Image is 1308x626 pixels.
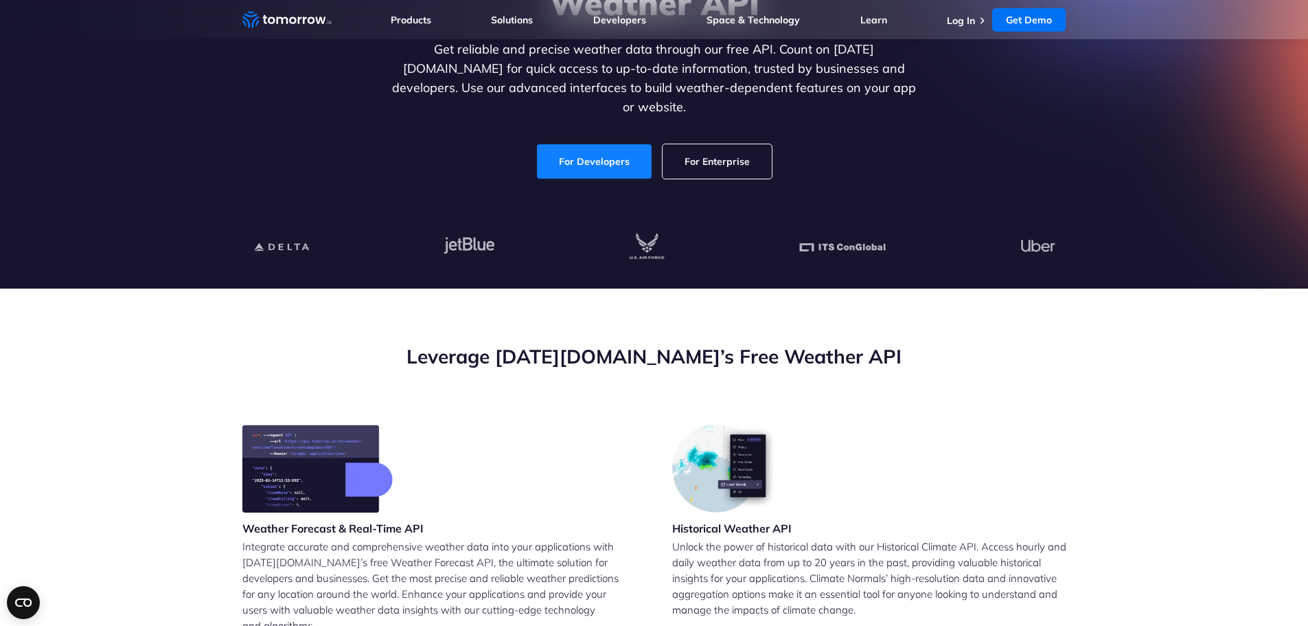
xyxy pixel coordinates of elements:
[242,344,1066,370] h2: Leverage [DATE][DOMAIN_NAME]’s Free Weather API
[391,14,431,26] a: Products
[672,521,792,536] h3: Historical Weather API
[860,14,887,26] a: Learn
[242,10,332,30] a: Home link
[593,14,646,26] a: Developers
[491,14,533,26] a: Solutions
[992,8,1066,32] a: Get Demo
[707,14,800,26] a: Space & Technology
[389,40,919,117] p: Get reliable and precise weather data through our free API. Count on [DATE][DOMAIN_NAME] for quic...
[947,14,975,27] a: Log In
[663,144,772,179] a: For Enterprise
[242,521,424,536] h3: Weather Forecast & Real-Time API
[537,144,652,179] a: For Developers
[7,586,40,619] button: Open CMP widget
[672,539,1066,618] p: Unlock the power of historical data with our Historical Climate API. Access hourly and daily weat...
